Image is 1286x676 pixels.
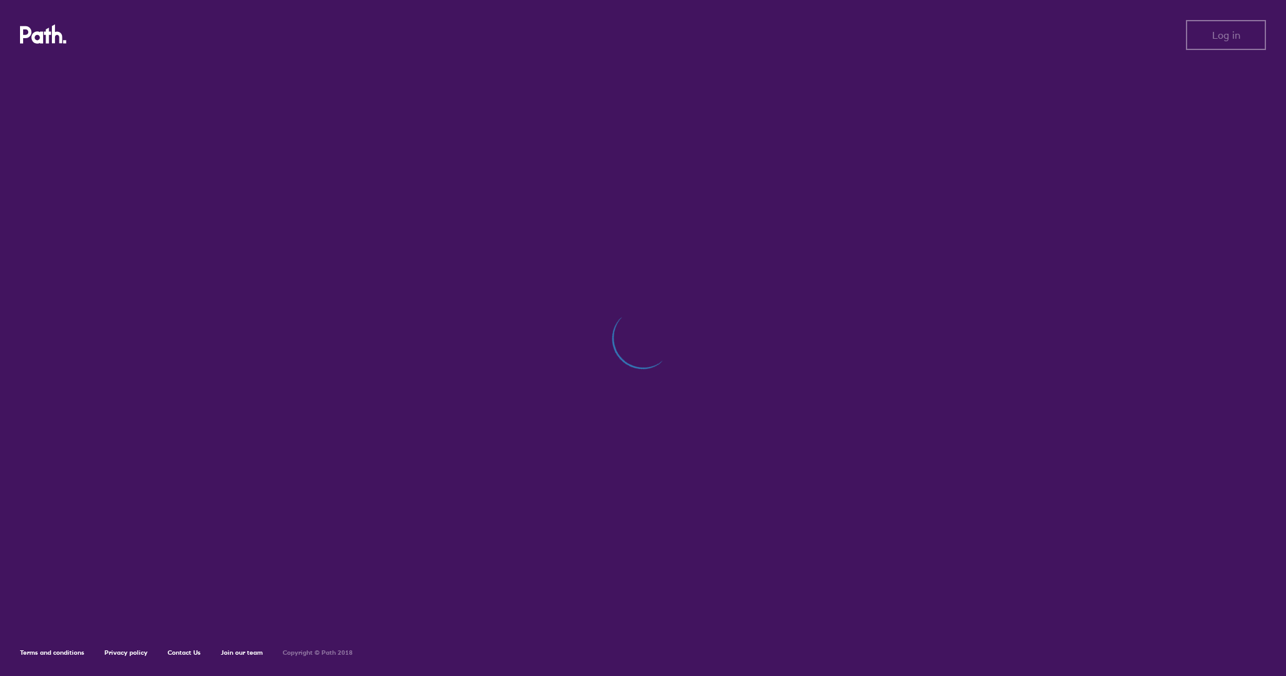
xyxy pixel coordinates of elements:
[1212,29,1240,41] span: Log in
[221,648,263,657] a: Join our team
[104,648,148,657] a: Privacy policy
[168,648,201,657] a: Contact Us
[20,648,84,657] a: Terms and conditions
[1186,20,1266,50] button: Log in
[283,649,353,657] h6: Copyright © Path 2018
